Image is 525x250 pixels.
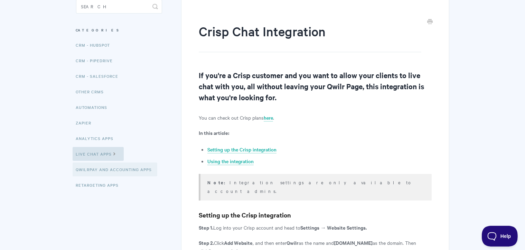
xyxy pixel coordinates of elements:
[73,147,124,161] a: Live Chat Apps
[199,224,213,231] strong: Step 1.
[76,116,97,130] a: Zapier
[199,210,431,220] h3: Setting up the Crisp integration
[300,224,367,231] strong: Settings → Website Settings.
[428,18,433,26] a: Print this Article
[482,226,518,247] iframe: Toggle Customer Support
[76,131,119,145] a: Analytics Apps
[76,54,118,67] a: CRM - Pipedrive
[207,146,276,154] a: Setting up the Crisp integration
[199,70,431,103] h2: If you're a Crisp customer and you want to allow your clients to live chat with you, all without ...
[224,239,253,246] strong: Add Website
[76,178,124,192] a: Retargeting Apps
[199,239,214,246] strong: Step 2.
[76,100,113,114] a: Automations
[207,158,254,165] a: Using the integration
[76,38,115,52] a: CRM - HubSpot
[76,69,124,83] a: CRM - Salesforce
[207,179,229,186] strong: Note:
[199,223,431,232] p: Log into your Crisp account and head to
[334,239,373,246] strong: [DOMAIN_NAME]
[264,114,273,122] a: here
[207,178,423,195] p: Integration settings are only available to account admins.
[76,85,109,99] a: Other CRMs
[199,22,421,52] h1: Crisp Chat Integration
[287,239,299,246] strong: Qwilr
[76,24,162,36] h3: Categories
[199,129,229,136] b: In this article:
[73,163,157,176] a: QwilrPay and Accounting Apps
[199,113,431,122] p: You can check out Crisp plans .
